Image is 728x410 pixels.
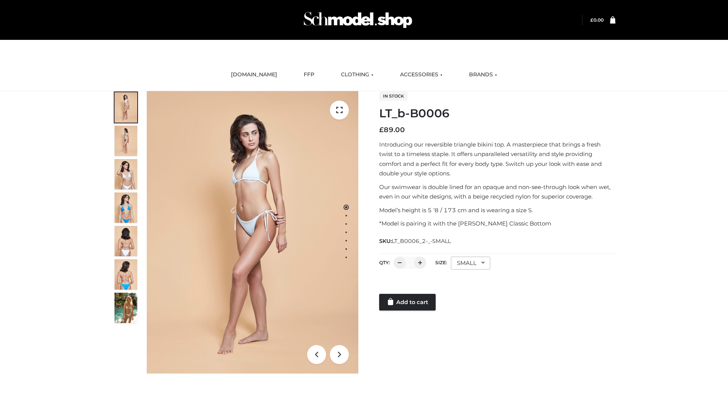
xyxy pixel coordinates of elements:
[394,66,448,83] a: ACCESSORIES
[379,294,436,311] a: Add to cart
[115,259,137,290] img: ArielClassicBikiniTop_CloudNine_AzureSky_OW114ECO_8-scaled.jpg
[392,238,451,244] span: LT_B0006_2-_-SMALL
[435,260,447,265] label: Size:
[379,219,615,229] p: *Model is pairing it with the [PERSON_NAME] Classic Bottom
[379,260,390,265] label: QTY:
[379,126,384,134] span: £
[590,17,604,23] a: £0.00
[463,66,503,83] a: BRANDS
[379,237,452,246] span: SKU:
[379,205,615,215] p: Model’s height is 5 ‘8 / 173 cm and is wearing a size S.
[301,5,415,35] img: Schmodel Admin 964
[115,293,137,323] img: Arieltop_CloudNine_AzureSky2.jpg
[379,107,615,120] h1: LT_b-B0006
[115,192,137,223] img: ArielClassicBikiniTop_CloudNine_AzureSky_OW114ECO_4-scaled.jpg
[379,140,615,178] p: Introducing our reversible triangle bikini top. A masterpiece that brings a fresh twist to a time...
[590,17,604,23] bdi: 0.00
[115,92,137,123] img: ArielClassicBikiniTop_CloudNine_AzureSky_OW114ECO_1-scaled.jpg
[115,126,137,156] img: ArielClassicBikiniTop_CloudNine_AzureSky_OW114ECO_2-scaled.jpg
[147,91,358,374] img: ArielClassicBikiniTop_CloudNine_AzureSky_OW114ECO_1
[379,126,405,134] bdi: 89.00
[115,159,137,189] img: ArielClassicBikiniTop_CloudNine_AzureSky_OW114ECO_3-scaled.jpg
[115,226,137,256] img: ArielClassicBikiniTop_CloudNine_AzureSky_OW114ECO_7-scaled.jpg
[225,66,283,83] a: [DOMAIN_NAME]
[451,257,490,270] div: SMALL
[590,17,593,23] span: £
[379,91,408,101] span: In stock
[298,66,320,83] a: FFP
[379,182,615,202] p: Our swimwear is double lined for an opaque and non-see-through look when wet, even in our white d...
[335,66,379,83] a: CLOTHING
